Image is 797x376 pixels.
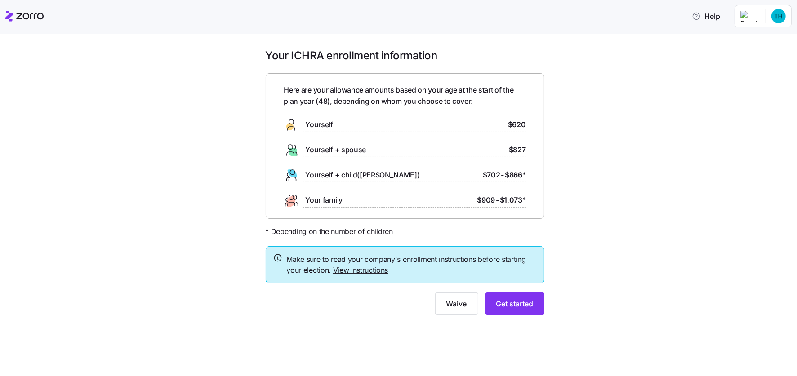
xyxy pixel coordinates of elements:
span: $866 [505,169,525,181]
span: $702 [483,169,500,181]
span: $909 [477,195,495,206]
span: * Depending on the number of children [266,226,393,237]
span: Waive [446,298,467,309]
a: View instructions [333,265,388,274]
span: - [501,169,504,181]
span: Your family [306,195,343,206]
span: Make sure to read your company's enrollment instructions before starting your election. [287,254,537,276]
span: Yourself [306,119,333,130]
span: Yourself + spouse [306,144,366,155]
span: $827 [509,144,526,155]
span: Yourself + child([PERSON_NAME]) [306,169,420,181]
h1: Your ICHRA enrollment information [266,49,544,62]
span: $1,073 [500,195,526,206]
img: Employer logo [740,11,758,22]
span: $620 [508,119,526,130]
span: - [496,195,499,206]
button: Get started [485,292,544,315]
span: Help [692,11,720,22]
button: Help [685,7,727,25]
button: Waive [435,292,478,315]
img: e361a1978c157ee756e4cd5a107d41bd [771,9,786,23]
span: Get started [496,298,534,309]
span: Here are your allowance amounts based on your age at the start of the plan year ( 48 ), depending... [284,84,526,107]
